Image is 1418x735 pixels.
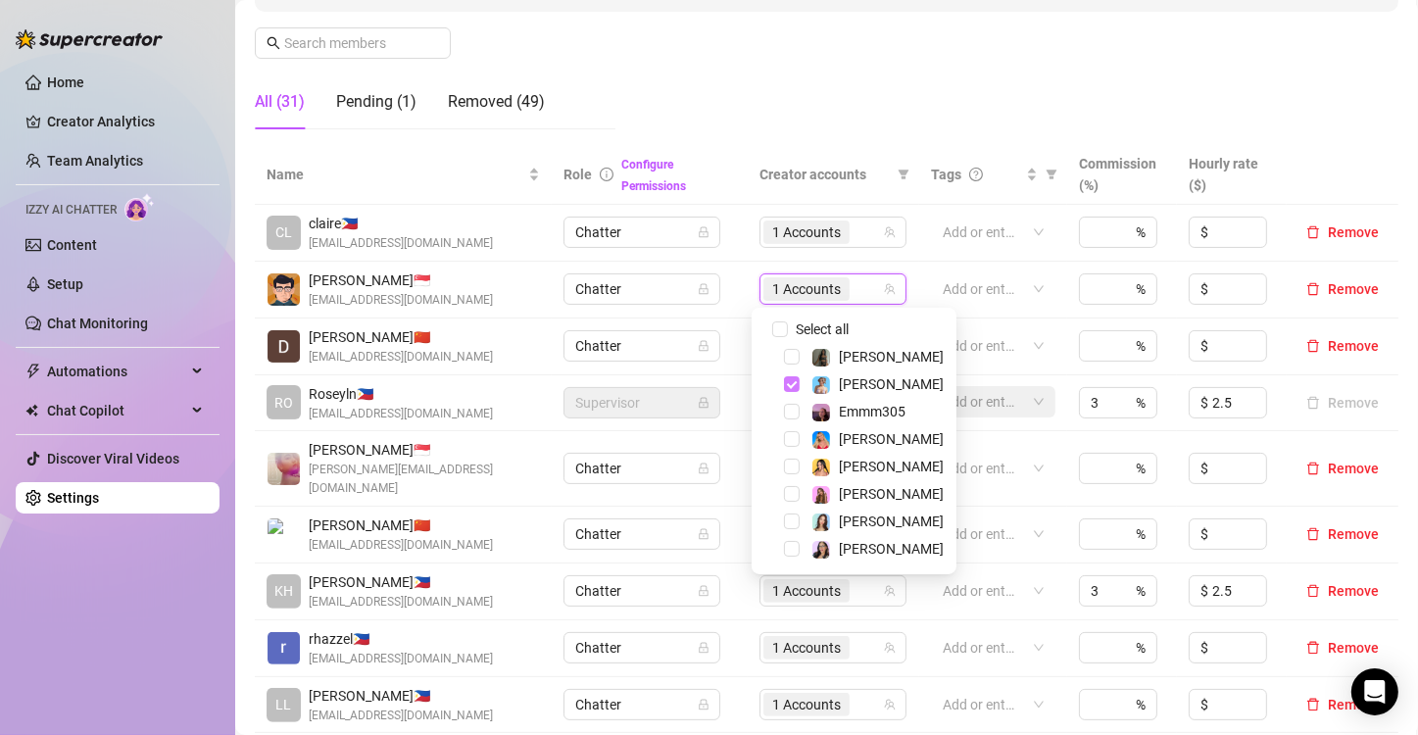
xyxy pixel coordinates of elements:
[763,636,850,660] span: 1 Accounts
[784,486,800,502] span: Select tree node
[1042,160,1061,189] span: filter
[309,628,493,650] span: rhazzel 🇵🇭
[1306,462,1320,475] span: delete
[1328,583,1379,599] span: Remove
[698,340,709,352] span: lock
[1328,697,1379,712] span: Remove
[276,694,292,715] span: LL
[698,463,709,474] span: lock
[575,218,709,247] span: Chatter
[1328,338,1379,354] span: Remove
[1298,579,1387,603] button: Remove
[698,699,709,710] span: lock
[812,459,830,476] img: Jocelyn
[698,226,709,238] span: lock
[47,74,84,90] a: Home
[267,164,524,185] span: Name
[784,376,800,392] span: Select tree node
[1298,391,1387,415] button: Remove
[969,168,983,181] span: question-circle
[575,388,709,417] span: Supervisor
[1046,169,1057,180] span: filter
[784,431,800,447] span: Select tree node
[698,585,709,597] span: lock
[1328,224,1379,240] span: Remove
[284,32,423,54] input: Search members
[309,326,493,348] span: [PERSON_NAME] 🇨🇳
[884,283,896,295] span: team
[309,348,493,367] span: [EMAIL_ADDRESS][DOMAIN_NAME]
[898,169,909,180] span: filter
[839,349,944,365] span: [PERSON_NAME]
[621,158,686,193] a: Configure Permissions
[894,160,913,189] span: filter
[812,486,830,504] img: Ari
[1298,457,1387,480] button: Remove
[47,490,99,506] a: Settings
[763,693,850,716] span: 1 Accounts
[1306,527,1320,541] span: delete
[1067,145,1177,205] th: Commission (%)
[268,453,300,485] img: Shahani Villareal
[884,585,896,597] span: team
[309,514,493,536] span: [PERSON_NAME] 🇨🇳
[698,528,709,540] span: lock
[812,431,830,449] img: Ashley
[47,356,186,387] span: Automations
[600,168,613,181] span: info-circle
[255,145,552,205] th: Name
[309,571,493,593] span: [PERSON_NAME] 🇵🇭
[47,451,179,466] a: Discover Viral Videos
[763,220,850,244] span: 1 Accounts
[1298,636,1387,660] button: Remove
[1328,640,1379,656] span: Remove
[575,633,709,662] span: Chatter
[839,486,944,502] span: [PERSON_NAME]
[812,514,830,531] img: Amelia
[124,193,155,221] img: AI Chatter
[839,431,944,447] span: [PERSON_NAME]
[1328,461,1379,476] span: Remove
[698,642,709,654] span: lock
[812,541,830,559] img: Sami
[1306,339,1320,353] span: delete
[575,331,709,361] span: Chatter
[759,164,890,185] span: Creator accounts
[309,536,493,555] span: [EMAIL_ADDRESS][DOMAIN_NAME]
[47,106,204,137] a: Creator Analytics
[1177,145,1287,205] th: Hourly rate ($)
[1306,641,1320,655] span: delete
[309,439,540,461] span: [PERSON_NAME] 🇸🇬
[575,576,709,606] span: Chatter
[1298,693,1387,716] button: Remove
[309,383,493,405] span: Roseyln 🇵🇭
[274,580,293,602] span: KH
[575,454,709,483] span: Chatter
[763,579,850,603] span: 1 Accounts
[788,318,856,340] span: Select all
[448,90,545,114] div: Removed (49)
[47,276,83,292] a: Setup
[309,234,493,253] span: [EMAIL_ADDRESS][DOMAIN_NAME]
[884,226,896,238] span: team
[1298,220,1387,244] button: Remove
[772,580,841,602] span: 1 Accounts
[812,349,830,367] img: Brandy
[1298,334,1387,358] button: Remove
[275,221,292,243] span: CL
[784,514,800,529] span: Select tree node
[772,221,841,243] span: 1 Accounts
[839,541,944,557] span: [PERSON_NAME]
[575,519,709,549] span: Chatter
[309,650,493,668] span: [EMAIL_ADDRESS][DOMAIN_NAME]
[1306,282,1320,296] span: delete
[309,707,493,725] span: [EMAIL_ADDRESS][DOMAIN_NAME]
[336,90,416,114] div: Pending (1)
[575,690,709,719] span: Chatter
[25,201,117,220] span: Izzy AI Chatter
[931,164,961,185] span: Tags
[839,404,905,419] span: Emmm305
[1298,522,1387,546] button: Remove
[268,273,300,306] img: conan bez
[268,632,300,664] img: rhazzel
